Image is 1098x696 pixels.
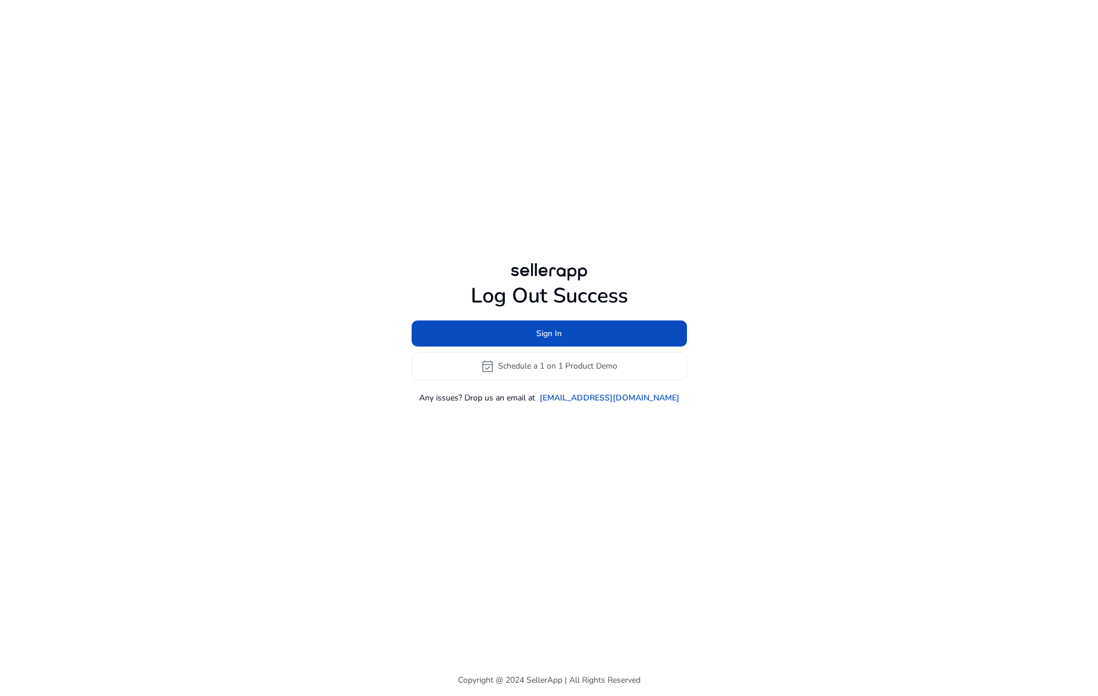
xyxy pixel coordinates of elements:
h1: Log Out Success [412,283,687,308]
button: Sign In [412,320,687,347]
span: event_available [481,359,495,373]
a: [EMAIL_ADDRESS][DOMAIN_NAME] [540,392,679,404]
span: Sign In [536,327,562,340]
p: Any issues? Drop us an email at [419,392,535,404]
button: event_availableSchedule a 1 on 1 Product Demo [412,352,687,380]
